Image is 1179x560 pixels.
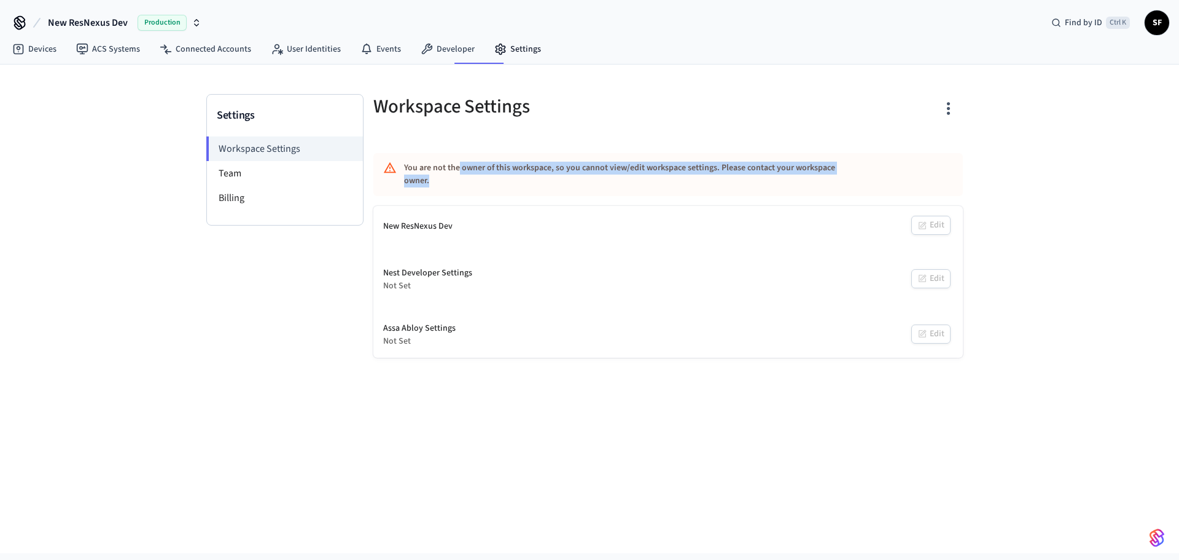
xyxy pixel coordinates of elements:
[383,335,456,348] div: Not Set
[2,38,66,60] a: Devices
[261,38,351,60] a: User Identities
[383,280,472,293] div: Not Set
[1065,17,1102,29] span: Find by ID
[48,15,128,30] span: New ResNexus Dev
[351,38,411,60] a: Events
[1146,12,1168,34] span: SF
[207,161,363,186] li: Team
[484,38,551,60] a: Settings
[206,136,363,161] li: Workspace Settings
[383,220,453,233] div: New ResNexus Dev
[1106,17,1130,29] span: Ctrl K
[207,186,363,210] li: Billing
[150,38,261,60] a: Connected Accounts
[138,15,187,31] span: Production
[1150,528,1164,548] img: SeamLogoGradient.69752ec5.svg
[66,38,150,60] a: ACS Systems
[1041,12,1140,34] div: Find by IDCtrl K
[404,157,860,192] div: You are not the owner of this workspace, so you cannot view/edit workspace settings. Please conta...
[383,267,472,280] div: Nest Developer Settings
[383,322,456,335] div: Assa Abloy Settings
[373,94,661,119] h5: Workspace Settings
[411,38,484,60] a: Developer
[217,107,353,124] h3: Settings
[1145,10,1169,35] button: SF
